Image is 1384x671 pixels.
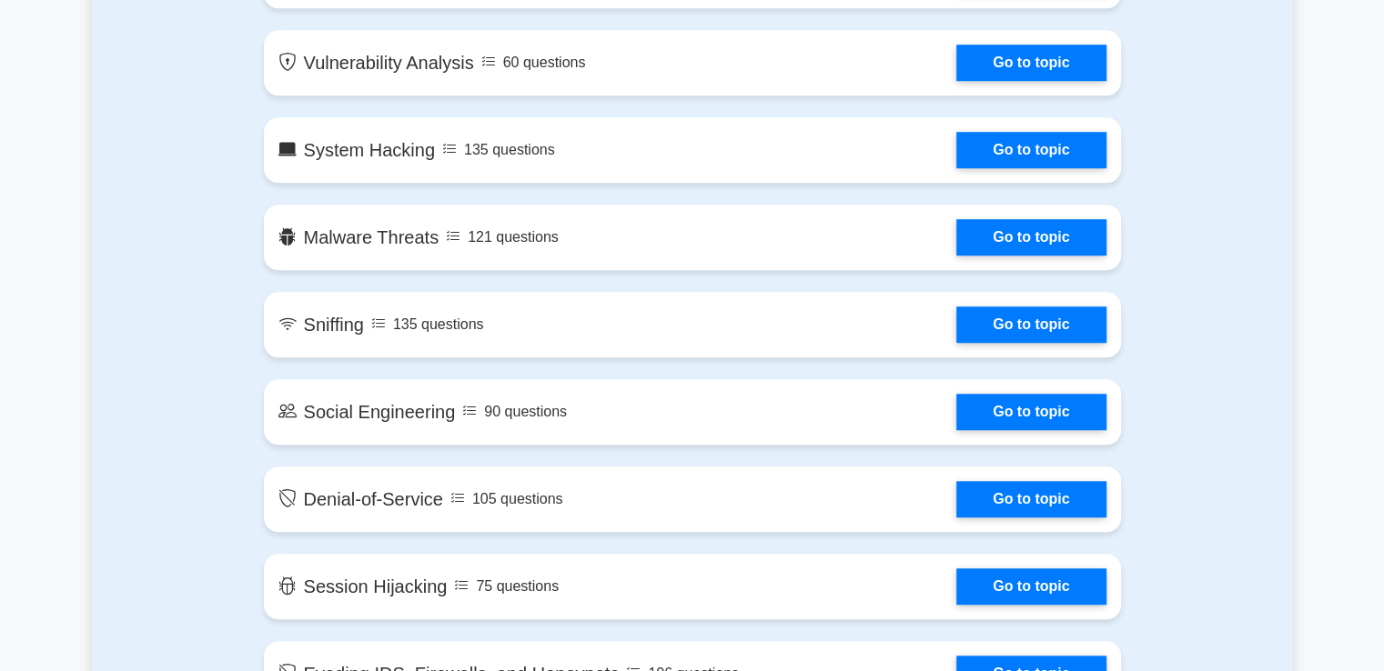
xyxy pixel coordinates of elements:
[956,132,1106,168] a: Go to topic
[956,481,1106,517] a: Go to topic
[956,45,1106,81] a: Go to topic
[956,394,1106,430] a: Go to topic
[956,568,1106,605] a: Go to topic
[956,306,1106,343] a: Go to topic
[956,219,1106,255] a: Go to topic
